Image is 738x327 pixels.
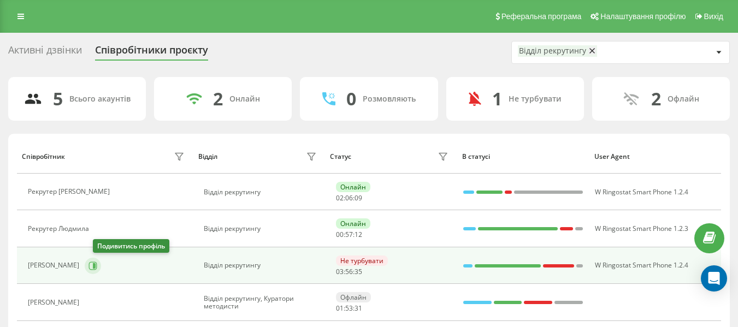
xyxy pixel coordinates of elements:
div: : : [336,194,362,202]
div: Рекрутер [PERSON_NAME] [28,188,113,195]
span: Вихід [704,12,723,21]
div: Відділ [198,153,217,160]
div: : : [336,231,362,239]
div: 2 [651,88,661,109]
div: [PERSON_NAME] [28,299,82,306]
span: W Ringostat Smart Phone 1.2.4 [595,260,688,270]
div: Офлайн [668,94,699,104]
div: Розмовляють [363,94,416,104]
div: 5 [53,88,63,109]
div: Онлайн [336,218,370,229]
span: 06 [345,193,353,203]
div: [PERSON_NAME] [28,261,82,269]
div: Відділ рекрутингу [204,188,319,196]
div: Онлайн [336,182,370,192]
div: User Agent [594,153,716,160]
div: Онлайн [229,94,260,104]
div: Відділ рекрутингу, Куратори методисти [204,295,319,311]
div: Співробітник [22,153,65,160]
div: Співробітники проєкту [95,44,208,61]
span: 01 [336,304,344,313]
span: 35 [355,267,362,276]
div: 0 [346,88,356,109]
div: Не турбувати [336,255,388,266]
span: W Ringostat Smart Phone 1.2.4 [595,187,688,197]
span: W Ringostat Smart Phone 1.2.3 [595,224,688,233]
div: Відділ рекрутингу [204,225,319,233]
div: 1 [492,88,502,109]
span: Реферальна програма [501,12,582,21]
span: 53 [345,304,353,313]
div: Не турбувати [509,94,562,104]
span: 56 [345,267,353,276]
div: Статус [330,153,351,160]
div: Всього акаунтів [69,94,131,104]
div: Активні дзвінки [8,44,82,61]
span: 57 [345,230,353,239]
span: 03 [336,267,344,276]
span: 31 [355,304,362,313]
div: Відділ рекрутингу [519,46,586,56]
span: Налаштування профілю [600,12,686,21]
div: Подивитись профіль [93,239,169,253]
span: 09 [355,193,362,203]
div: Офлайн [336,292,371,302]
div: Open Intercom Messenger [701,265,727,292]
div: : : [336,305,362,312]
div: Рекрутер Людмила [28,225,92,233]
div: 2 [213,88,223,109]
div: : : [336,268,362,276]
span: 02 [336,193,344,203]
div: Відділ рекрутингу [204,261,319,269]
div: В статусі [462,153,584,160]
span: 00 [336,230,344,239]
span: 12 [355,230,362,239]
